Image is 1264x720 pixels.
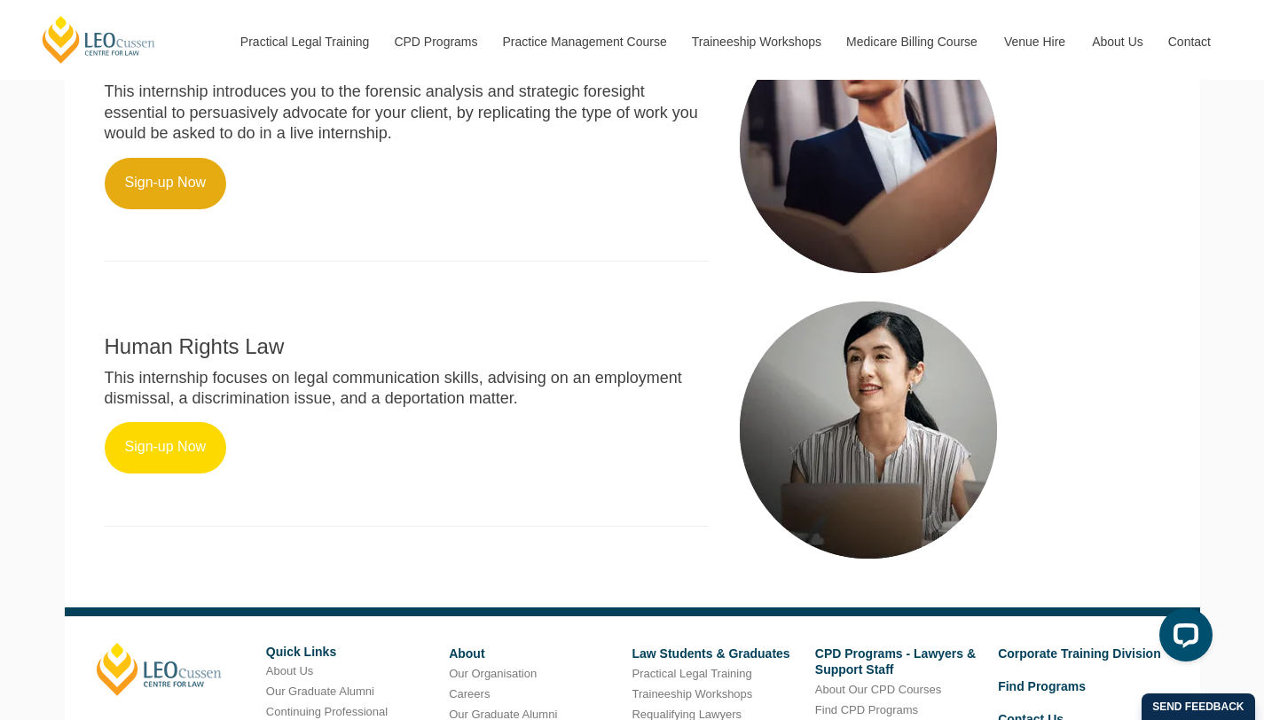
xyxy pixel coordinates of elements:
h2: Human Rights Law [105,335,710,358]
a: Practical Legal Training [227,4,381,80]
a: Venue Hire [991,4,1079,80]
a: Careers [449,687,490,700]
a: Sign-up Now [105,158,227,209]
a: About Us [266,664,313,677]
h6: Quick Links [266,646,436,659]
a: CPD Programs - Lawyers & Support Staff [815,646,976,677]
a: [PERSON_NAME] Centre for Law [40,14,158,65]
a: Contact [1155,4,1224,80]
a: Our Graduate Alumni [266,685,374,698]
a: Find CPD Programs [815,703,918,716]
a: About Us [1079,4,1155,80]
a: Find Programs [998,679,1086,693]
a: CPD Programs [381,4,489,80]
a: Traineeship Workshops [679,4,833,80]
iframe: LiveChat chat widget [1145,601,1220,676]
p: This internship introduces you to the forensic analysis and strategic foresight essential to pers... [105,82,710,144]
a: Practical Legal Training [632,667,751,680]
p: This internship focuses on legal communication skills, advising on an employment dismissal, a dis... [105,368,710,410]
a: Traineeship Workshops [632,687,752,700]
a: Sign-up Now [105,422,227,473]
a: Our Organisation [449,667,537,680]
a: Medicare Billing Course [833,4,991,80]
a: About [449,646,484,661]
a: Corporate Training Division [998,646,1161,661]
a: [PERSON_NAME] [97,643,222,696]
a: Law Students & Graduates [632,646,789,661]
a: Practice Management Course [490,4,679,80]
a: About Our CPD Courses [815,683,941,696]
